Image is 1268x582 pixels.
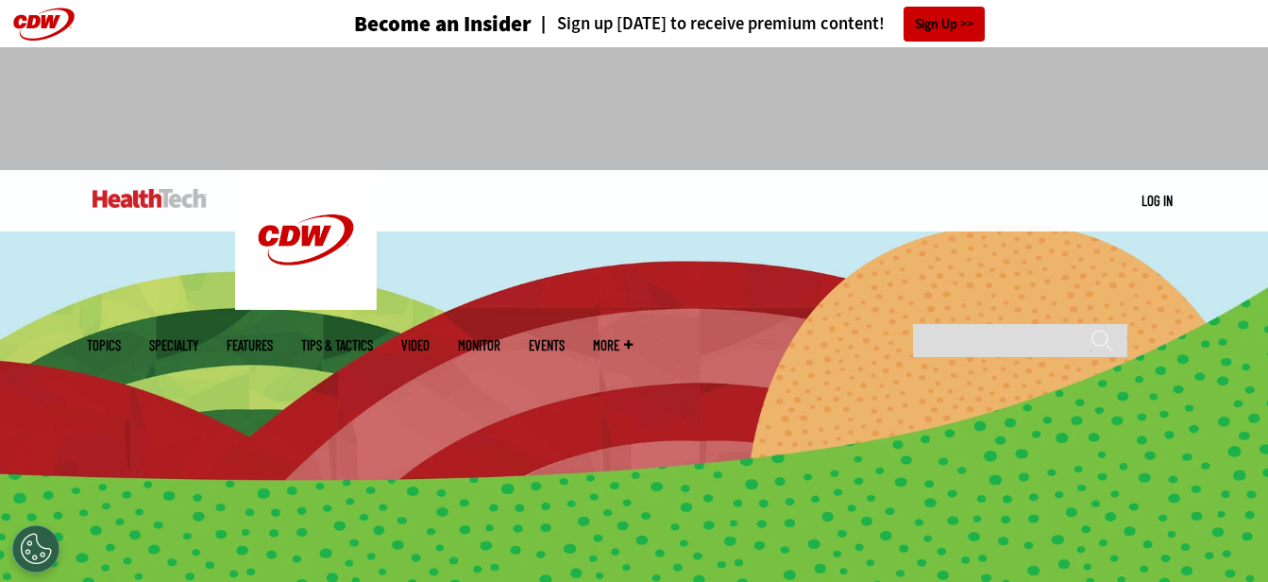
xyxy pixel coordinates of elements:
span: Specialty [149,338,198,352]
a: Become an Insider [283,13,532,35]
h3: Become an Insider [354,13,532,35]
div: Cookies Settings [12,525,59,573]
a: Events [529,338,565,352]
a: Video [401,338,430,352]
a: MonITor [458,338,500,352]
a: Tips & Tactics [301,338,373,352]
a: CDW [235,295,377,315]
iframe: advertisement [291,66,978,151]
img: Home [93,189,207,208]
a: Sign Up [904,7,985,42]
a: Features [227,338,273,352]
div: User menu [1141,191,1173,211]
span: More [593,338,633,352]
a: Sign up [DATE] to receive premium content! [532,15,885,33]
img: Home [235,170,377,310]
span: Topics [87,338,121,352]
a: Log in [1141,192,1173,209]
button: Open Preferences [12,525,59,573]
